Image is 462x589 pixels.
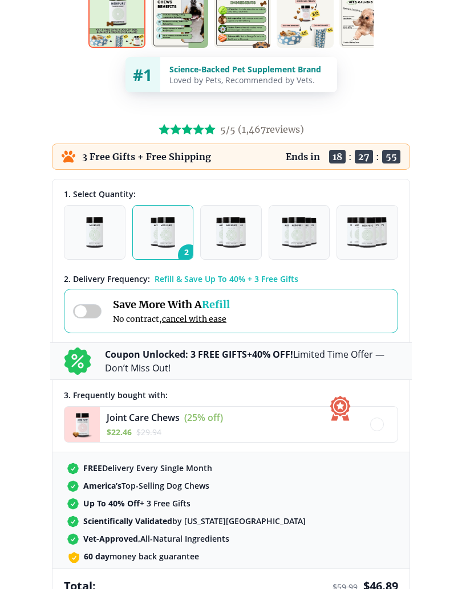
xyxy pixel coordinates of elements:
strong: Up To 40% Off [83,498,140,509]
img: Pack of 3 - Natural Dog Supplements [216,217,246,248]
span: (25% off) [184,411,223,424]
span: Top-Selling Dog Chews [83,480,209,491]
span: by [US_STATE][GEOGRAPHIC_DATA] [83,516,306,526]
strong: 60 day [84,551,110,562]
span: Delivery Every Single Month [83,463,212,473]
p: Ends in [286,151,320,162]
span: 2 . Delivery Frequency: [64,273,150,284]
span: 5/5 ( 1,467 reviews) [220,124,304,135]
span: : [348,151,352,162]
span: Save More With A [113,298,230,311]
img: Pack of 2 - Natural Dog Supplements [151,217,175,248]
button: 2 [132,205,194,260]
b: 40% OFF! [252,348,293,361]
strong: FREE [83,463,102,473]
span: : [376,151,379,162]
div: Science-Backed Pet Supplement Brand [169,64,328,75]
div: Loved by Pets, Recommended by Vets. [169,75,328,85]
p: + Limited Time Offer — Don’t Miss Out! [105,347,398,375]
div: 1. Select Quantity: [64,189,398,199]
span: 18 [329,150,346,163]
span: $ 29.94 [136,427,161,437]
span: money back guarantee [84,551,199,562]
span: cancel with ease [162,314,226,324]
span: 55 [382,150,400,163]
img: Pack of 5 - Natural Dog Supplements [347,217,388,248]
span: Joint Care Chews [107,411,180,424]
span: #1 [133,64,152,85]
span: 3 . Frequently bought with: [64,390,168,400]
span: 27 [355,150,373,163]
strong: Vet-Approved, [83,533,140,544]
span: No contract, [113,314,230,324]
img: Joint Care Chews - Medipups [64,407,100,442]
span: $ 22.46 [107,427,132,437]
span: 2 [178,244,200,266]
span: Refill [202,298,230,311]
span: Refill & Save Up To 40% + 3 Free Gifts [155,273,298,284]
strong: America’s [83,480,121,491]
span: + 3 Free Gifts [83,498,191,509]
span: All-Natural Ingredients [83,533,229,544]
p: 3 Free Gifts + Free Shipping [82,151,211,162]
img: Pack of 4 - Natural Dog Supplements [282,217,317,248]
strong: Scientifically Validated [83,516,172,526]
b: Coupon Unlocked: 3 FREE GIFTS [105,348,247,361]
img: Pack of 1 - Natural Dog Supplements [86,217,104,248]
